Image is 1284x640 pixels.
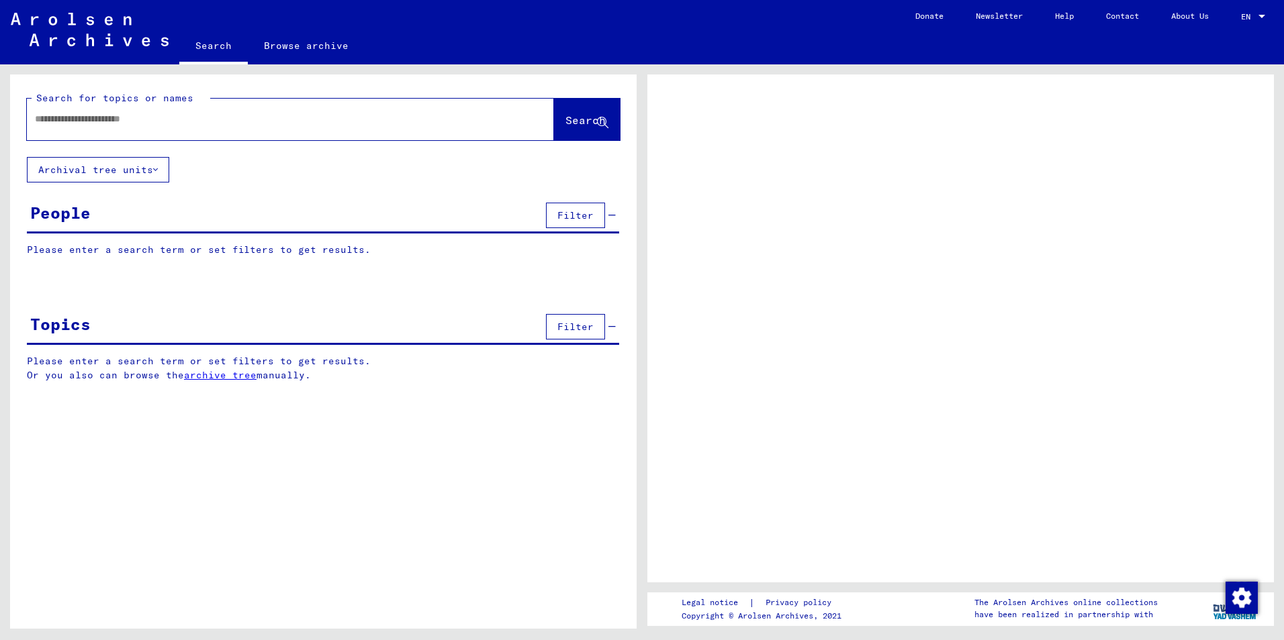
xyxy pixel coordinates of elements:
[565,113,606,127] span: Search
[11,13,169,46] img: Arolsen_neg.svg
[682,610,847,622] p: Copyright © Arolsen Archives, 2021
[1241,12,1256,21] span: EN
[30,201,91,225] div: People
[557,209,594,221] span: Filter
[30,312,91,336] div: Topics
[546,203,605,228] button: Filter
[974,608,1158,621] p: have been realized in partnership with
[682,596,847,610] div: |
[248,30,365,62] a: Browse archive
[1226,582,1258,614] img: Change consent
[179,30,248,64] a: Search
[546,314,605,339] button: Filter
[1210,592,1260,625] img: yv_logo.png
[554,99,620,140] button: Search
[27,354,620,382] p: Please enter a search term or set filters to get results. Or you also can browse the manually.
[557,321,594,333] span: Filter
[27,243,619,257] p: Please enter a search term or set filters to get results.
[974,596,1158,608] p: The Arolsen Archives online collections
[36,92,193,104] mat-label: Search for topics or names
[755,596,847,610] a: Privacy policy
[184,369,257,381] a: archive tree
[682,596,749,610] a: Legal notice
[27,157,169,182] button: Archival tree units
